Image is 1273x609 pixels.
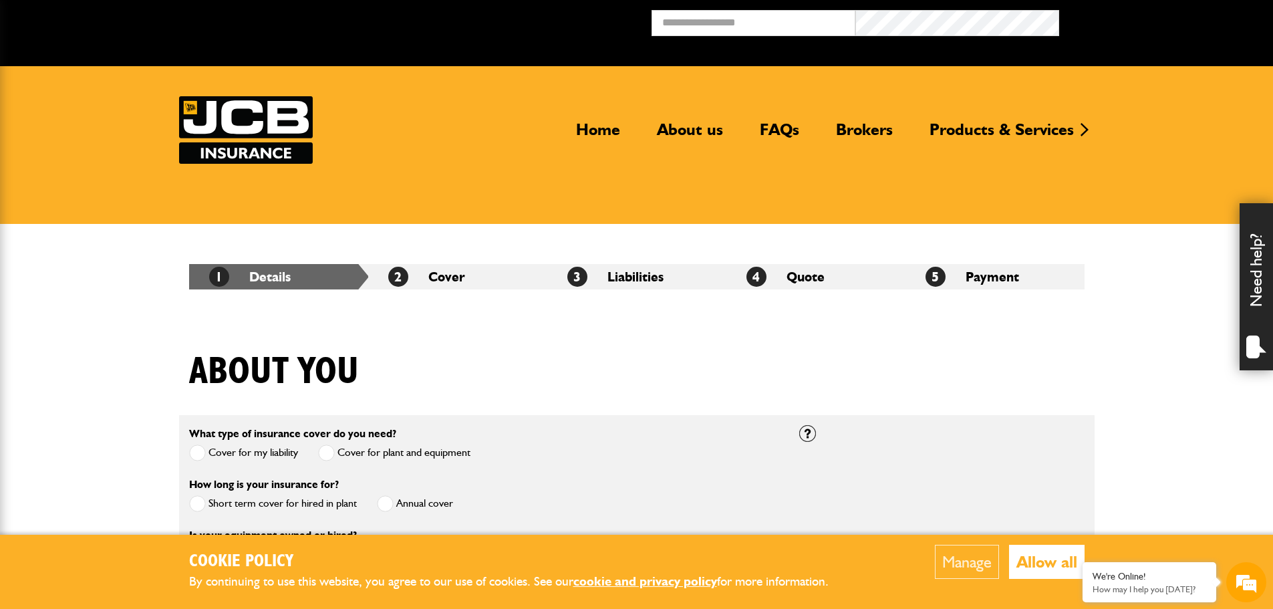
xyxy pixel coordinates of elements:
h1: About you [189,350,359,394]
a: Brokers [826,120,903,150]
label: Cover for my liability [189,445,298,461]
li: Details [189,264,368,289]
label: Is your equipment owned or hired? [189,530,357,541]
label: What type of insurance cover do you need? [189,429,396,439]
p: By continuing to use this website, you agree to our use of cookies. See our for more information. [189,572,851,592]
label: Short term cover for hired in plant [189,495,357,512]
button: Manage [935,545,999,579]
span: 3 [567,267,587,287]
a: JCB Insurance Services [179,96,313,164]
img: JCB Insurance Services logo [179,96,313,164]
h2: Cookie Policy [189,552,851,572]
li: Liabilities [547,264,726,289]
button: Broker Login [1059,10,1263,31]
a: FAQs [750,120,809,150]
button: Allow all [1009,545,1085,579]
li: Quote [726,264,905,289]
a: Products & Services [920,120,1084,150]
span: 1 [209,267,229,287]
a: cookie and privacy policy [573,574,717,589]
a: Home [566,120,630,150]
span: 5 [926,267,946,287]
li: Payment [905,264,1085,289]
span: 2 [388,267,408,287]
div: Need help? [1240,203,1273,370]
a: About us [647,120,733,150]
p: How may I help you today? [1093,584,1206,594]
label: How long is your insurance for? [189,479,339,490]
span: 4 [746,267,766,287]
label: Annual cover [377,495,453,512]
label: Cover for plant and equipment [318,445,470,461]
li: Cover [368,264,547,289]
div: We're Online! [1093,571,1206,582]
